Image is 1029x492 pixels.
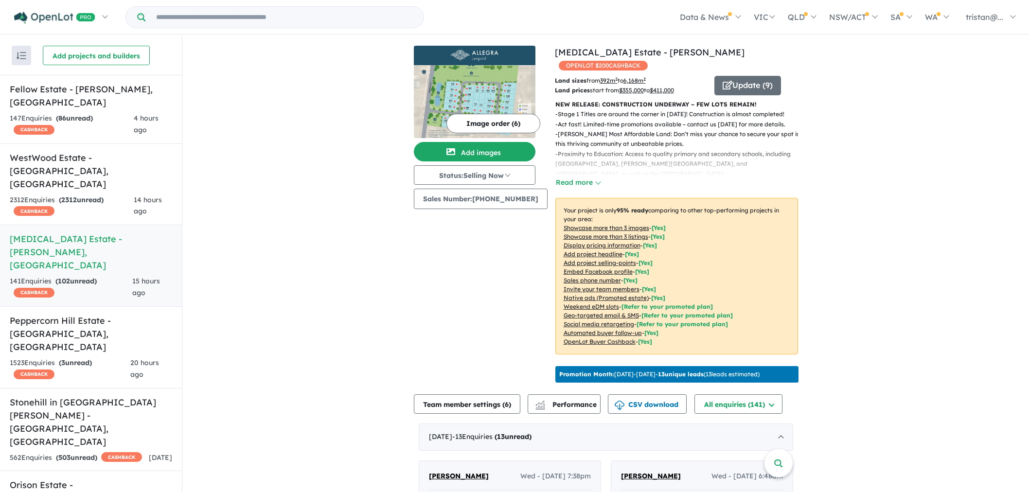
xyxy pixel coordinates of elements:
span: [Refer to your promoted plan] [621,303,713,310]
span: [ Yes ] [623,277,638,284]
span: 503 [58,453,71,462]
u: Weekend eDM slots [564,303,619,310]
span: CASHBACK [14,288,54,298]
span: to [644,87,674,94]
button: Performance [528,394,601,414]
span: OPENLOT $ 200 CASHBACK [559,61,648,70]
span: [DATE] [149,453,172,462]
strong: ( unread) [59,358,92,367]
strong: ( unread) [56,114,93,123]
span: [ Yes ] [635,268,649,275]
span: CASHBACK [101,452,142,462]
span: 4 hours ago [134,114,159,134]
u: Showcase more than 3 images [564,224,649,231]
div: 562 Enquir ies [10,452,142,464]
p: - [PERSON_NAME] Most Affordable Land: Don’t miss your chance to secure your spot in this thriving... [555,129,806,149]
div: [DATE] [419,423,793,451]
div: 147 Enquir ies [10,113,134,136]
strong: ( unread) [55,277,97,285]
span: [Yes] [651,294,665,301]
span: [ Yes ] [639,259,653,266]
span: 15 hours ago [132,277,160,297]
span: 6 [505,400,509,409]
img: download icon [615,401,624,410]
button: Status:Selling Now [414,165,535,185]
span: CASHBACK [14,125,54,135]
b: 13 unique leads [658,370,704,378]
span: 20 hours ago [130,358,159,379]
a: [PERSON_NAME] [621,471,681,482]
u: OpenLot Buyer Cashback [564,338,636,345]
u: Invite your team members [564,285,639,293]
u: Display pricing information [564,242,640,249]
u: Embed Facebook profile [564,268,633,275]
div: 2312 Enquir ies [10,194,134,218]
span: CASHBACK [14,369,54,379]
button: Update (9) [714,76,781,95]
p: from [555,76,707,86]
span: 3 [61,358,65,367]
span: - 13 Enquir ies [452,432,532,441]
u: 6,168 m [623,77,646,84]
strong: ( unread) [59,195,104,204]
u: Sales phone number [564,277,621,284]
button: Read more [555,177,601,188]
u: $ 411,000 [650,87,674,94]
u: $ 355,000 [619,87,644,94]
span: tristan@... [966,12,1003,22]
img: line-chart.svg [535,401,544,406]
h5: Fellow Estate - [PERSON_NAME] , [GEOGRAPHIC_DATA] [10,83,172,109]
span: [ Yes ] [651,233,665,240]
span: Performance [537,400,597,409]
u: Geo-targeted email & SMS [564,312,639,319]
button: Add projects and builders [43,46,150,65]
b: Land prices [555,87,590,94]
p: - Act fast! Limited-time promotions available – contact us [DATE] for more details. [555,120,806,129]
span: [Refer to your promoted plan] [641,312,733,319]
div: 141 Enquir ies [10,276,132,299]
img: Allegra Estate - Leopold [414,65,535,138]
u: Social media retargeting [564,320,634,328]
img: bar-chart.svg [535,404,545,410]
b: Promotion Month: [559,370,614,378]
button: Image order (6) [446,114,540,133]
u: Add project headline [564,250,622,258]
span: [ Yes ] [643,242,657,249]
u: Add project selling-points [564,259,636,266]
sup: 2 [643,76,646,82]
button: All enquiries (141) [694,394,782,414]
p: [DATE] - [DATE] - ( 13 leads estimated) [559,370,760,379]
b: Land sizes [555,77,586,84]
u: Automated buyer follow-up [564,329,642,336]
span: [Yes] [644,329,658,336]
button: Sales Number:[PHONE_NUMBER] [414,189,548,209]
u: Showcase more than 3 listings [564,233,648,240]
strong: ( unread) [56,453,97,462]
span: [ Yes ] [625,250,639,258]
p: - Stage 1 Titles are around the corner in [DATE]! Construction is almost completed! [555,109,806,119]
button: Add images [414,142,535,161]
a: [MEDICAL_DATA] Estate - [PERSON_NAME] [555,47,745,58]
h5: WestWood Estate - [GEOGRAPHIC_DATA] , [GEOGRAPHIC_DATA] [10,151,172,191]
button: Team member settings (6) [414,394,520,414]
span: 2312 [61,195,77,204]
img: Allegra Estate - Leopold Logo [418,50,532,61]
span: 14 hours ago [134,195,162,216]
a: Allegra Estate - Leopold LogoAllegra Estate - Leopold [414,46,535,138]
span: Wed - [DATE] 7:38pm [520,471,591,482]
a: [PERSON_NAME] [429,471,489,482]
span: [PERSON_NAME] [621,472,681,480]
h5: Stonehill in [GEOGRAPHIC_DATA][PERSON_NAME] - [GEOGRAPHIC_DATA] , [GEOGRAPHIC_DATA] [10,396,172,448]
button: CSV download [608,394,687,414]
span: CASHBACK [14,206,54,216]
p: - Proximity to Education: Access to quality primary and secondary schools, including [GEOGRAPHIC_... [555,149,806,179]
span: 86 [58,114,66,123]
div: 1523 Enquir ies [10,357,130,381]
h5: Peppercorn Hill Estate - [GEOGRAPHIC_DATA] , [GEOGRAPHIC_DATA] [10,314,172,353]
span: [Refer to your promoted plan] [637,320,728,328]
span: [Yes] [638,338,652,345]
span: 102 [58,277,70,285]
span: to [618,77,646,84]
input: Try estate name, suburb, builder or developer [147,7,422,28]
b: 95 % ready [617,207,648,214]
